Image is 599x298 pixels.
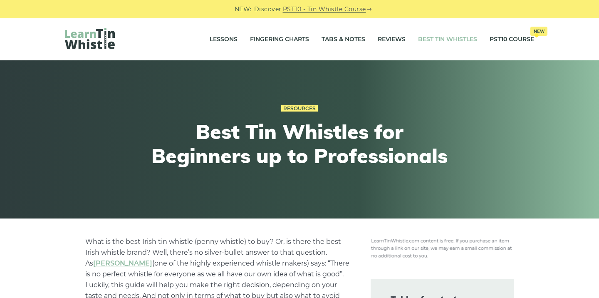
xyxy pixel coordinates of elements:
a: Best Tin Whistles [418,29,477,50]
a: Reviews [378,29,406,50]
a: Fingering Charts [250,29,309,50]
a: Lessons [210,29,238,50]
h1: Best Tin Whistles for Beginners up to Professionals [146,120,453,168]
img: disclosure [371,236,514,259]
img: LearnTinWhistle.com [65,28,115,49]
span: New [530,27,547,36]
a: undefined (opens in a new tab) [93,259,152,267]
a: Resources [281,105,318,112]
a: PST10 CourseNew [490,29,534,50]
a: Tabs & Notes [322,29,365,50]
